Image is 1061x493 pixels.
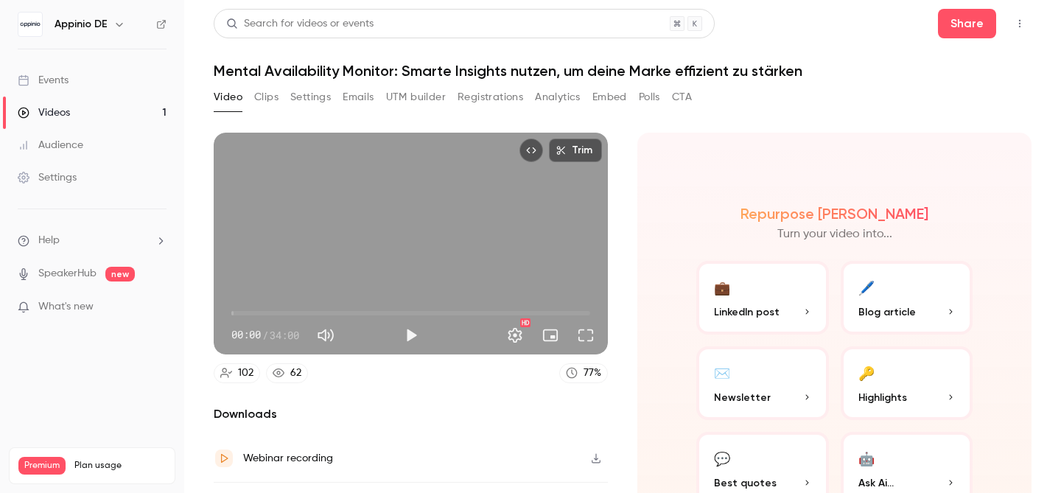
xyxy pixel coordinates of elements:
[714,276,730,298] div: 💼
[290,366,301,381] div: 62
[696,346,829,420] button: ✉️Newsletter
[714,447,730,469] div: 💬
[672,85,692,109] button: CTA
[858,447,875,469] div: 🤖
[714,475,777,491] span: Best quotes
[841,346,973,420] button: 🔑Highlights
[519,139,543,162] button: Embed video
[535,85,581,109] button: Analytics
[105,267,135,282] span: new
[214,405,608,423] h2: Downloads
[536,321,565,350] button: Turn on miniplayer
[740,205,928,223] h2: Repurpose [PERSON_NAME]
[231,327,299,343] div: 00:00
[500,321,530,350] button: Settings
[714,390,771,405] span: Newsletter
[243,450,333,467] div: Webinar recording
[639,85,660,109] button: Polls
[571,321,600,350] button: Full screen
[520,318,530,327] div: HD
[343,85,374,109] button: Emails
[592,85,627,109] button: Embed
[266,363,308,383] a: 62
[858,475,894,491] span: Ask Ai...
[254,85,279,109] button: Clips
[38,233,60,248] span: Help
[549,139,602,162] button: Trim
[18,73,69,88] div: Events
[214,62,1032,80] h1: Mental Availability Monitor: Smarte Insights nutzen, um deine Marke effizient zu stärken
[18,233,167,248] li: help-dropdown-opener
[858,276,875,298] div: 🖊️
[214,363,260,383] a: 102
[714,304,780,320] span: LinkedIn post
[386,85,446,109] button: UTM builder
[55,17,108,32] h6: Appinio DE
[858,390,907,405] span: Highlights
[696,261,829,335] button: 💼LinkedIn post
[858,304,916,320] span: Blog article
[18,170,77,185] div: Settings
[1008,12,1032,35] button: Top Bar Actions
[38,266,97,282] a: SpeakerHub
[270,327,299,343] span: 34:00
[714,361,730,384] div: ✉️
[18,105,70,120] div: Videos
[38,299,94,315] span: What's new
[18,138,83,153] div: Audience
[238,366,253,381] div: 102
[18,13,42,36] img: Appinio DE
[458,85,523,109] button: Registrations
[226,16,374,32] div: Search for videos or events
[777,225,892,243] p: Turn your video into...
[214,85,242,109] button: Video
[18,457,66,475] span: Premium
[311,321,340,350] button: Mute
[938,9,996,38] button: Share
[290,85,331,109] button: Settings
[396,321,426,350] button: Play
[559,363,608,383] a: 77%
[841,261,973,335] button: 🖊️Blog article
[584,366,601,381] div: 77 %
[262,327,268,343] span: /
[231,327,261,343] span: 00:00
[74,460,166,472] span: Plan usage
[858,361,875,384] div: 🔑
